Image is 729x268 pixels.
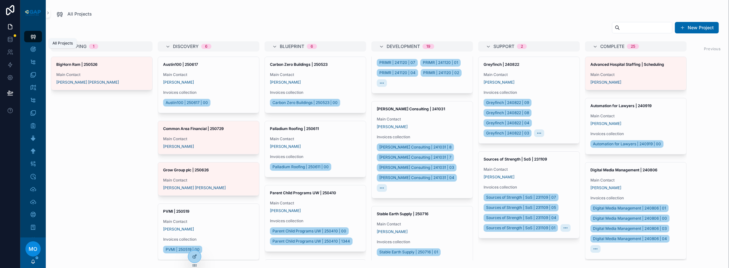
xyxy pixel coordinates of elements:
span: Invoices collection [590,196,681,201]
a: Parent Child Programs UW | 250410Main Contact[PERSON_NAME]Invoices collectionParent Child Program... [265,185,366,252]
strong: Automation for Lawyers | 240919 [590,103,652,108]
span: Parent Child Programs UW | 250410 | 00 [272,229,346,234]
a: Grow Group plc | 250626Main Contact[PERSON_NAME] [PERSON_NAME] [158,162,259,196]
span: Discovery [173,43,199,50]
span: Main Contact [270,136,361,141]
span: [PERSON_NAME] Consulting | 241031 | 03 [379,165,454,170]
img: App logo [24,9,42,17]
a: [PERSON_NAME] Consulting | 241031 | 7 [377,154,454,161]
span: PRIMR | 241120 | 02 [423,70,459,75]
span: Automation for Lawyers | 240919 | 00 [593,141,661,147]
a: PRIMR | 241120 | 01 [420,59,461,66]
span: Carbon Zero Buildings | 250523 | 00 [272,100,338,105]
span: [PERSON_NAME] [590,121,621,126]
a: [PERSON_NAME] [590,80,621,85]
span: Stable Earth Supply | 250716 | 01 [379,250,438,255]
span: Main Contact [590,113,681,119]
strong: Carbon Zero Buildings | 250523 [270,62,328,67]
span: [PERSON_NAME] [PERSON_NAME] [163,185,226,190]
a: [PERSON_NAME] [163,80,194,85]
strong: PVMI | 250519 [163,209,189,214]
a: [PERSON_NAME] Consulting | 241031 | 04 [377,174,457,182]
a: All Projects [56,10,92,18]
a: Automation for Lawyers | 240919Main Contact[PERSON_NAME]Invoices collectionAutomation for Lawyers... [585,98,687,155]
span: Invoices collection [377,239,468,244]
a: Palladium Roofing | 250611 | 00 [270,163,331,171]
span: Digital Media Management | 240806 | 00 [593,216,667,221]
a: Greyfinch | 240822 | 03 [484,129,532,137]
a: PRIMR | 241120 | 04 [377,69,418,77]
a: [PERSON_NAME] [377,229,408,234]
div: scrollable content [20,25,46,237]
a: [PERSON_NAME] Consulting | 241031Main Contact[PERSON_NAME]Invoices collection[PERSON_NAME] Consul... [371,101,473,198]
strong: Common Area Financial | 250729 [163,126,224,131]
div: 2 [521,44,523,49]
span: Greyfinch | 240822 | 04 [486,120,529,126]
span: Digital Media Management | 240806 | 03 [593,226,667,231]
a: Stable Earth Supply | 250716 | 01 [377,248,441,256]
span: Greyfinch | 240822 | 03 [486,131,529,136]
span: Invoices collection [163,90,254,95]
div: All Projects [52,41,73,46]
a: [PERSON_NAME] Consulting | 241031 | 03 [377,164,457,171]
a: Sources of Strength | SoS | 231109 | 01 [484,224,558,232]
span: Greyfinch | 240822 | 09 [486,100,529,105]
div: 6 [311,44,313,49]
a: [PERSON_NAME] [270,144,301,149]
a: Greyfinch | 240822 | 08 [484,109,532,117]
div: 19 [426,44,430,49]
a: [PERSON_NAME] [484,175,514,180]
a: Sources of Strength | SoS | 231109Main Contact[PERSON_NAME]Invoices collectionSources of Strength... [478,151,580,238]
span: Main Contact [163,136,254,141]
a: New Project [675,22,719,33]
span: Digital Media Management | 240806 | 01 [593,206,666,211]
span: All Projects [67,11,92,17]
a: Carbon Zero Buildings | 250523 | 00 [270,99,340,107]
span: Blueprint [280,43,304,50]
span: Greyfinch | 240822 | 08 [486,110,529,115]
span: PRIMR | 241120 | 07 [379,60,415,65]
a: Greyfinch | 240822 | 09 [484,99,532,107]
a: BigHorn Ram | 250526Main Contact[PERSON_NAME] [PERSON_NAME] [51,57,153,90]
span: Main Contact [56,72,147,77]
a: [PERSON_NAME] [163,144,194,149]
span: Development [387,43,420,50]
span: Main Contact [377,222,468,227]
strong: [PERSON_NAME] Consulting | 241031 [377,107,445,111]
a: [PERSON_NAME] [PERSON_NAME] [56,80,119,85]
a: [PERSON_NAME] [270,80,301,85]
span: [PERSON_NAME] Consulting | 241031 | 7 [379,155,451,160]
a: PVMI | 250519 | 00 [163,246,202,253]
span: Digital Media Management | 240806 | 04 [593,236,667,241]
strong: Greyfinch | 240822 [484,62,519,67]
a: Parent Child Programs UW | 250410 | 00 [270,227,349,235]
strong: Parent Child Programs UW | 250410 [270,190,336,195]
span: Main Contact [377,117,468,122]
a: [PERSON_NAME] [377,124,408,129]
a: PRIMR | 241120 | 07 [377,59,418,66]
span: [PERSON_NAME] [590,185,621,190]
a: Sources of Strength | SoS | 231109 | 07 [484,194,559,201]
a: [PERSON_NAME] [484,80,514,85]
a: Advanced Hospital Staffing | SchedulingMain Contact[PERSON_NAME] [585,57,687,90]
span: Invoices collection [270,90,361,95]
span: Main Contact [590,72,681,77]
a: Stable Earth Supply | 250716Main Contact[PERSON_NAME]Invoices collectionStable Earth Supply | 250... [371,206,473,263]
a: Digital Media Management | 240806 | 00 [590,215,670,222]
span: [PERSON_NAME] [163,227,194,232]
a: Carbon Zero Buildings | 250523Main Contact[PERSON_NAME]Invoices collectionCarbon Zero Buildings |... [265,57,366,113]
strong: BigHorn Ram | 250526 [56,62,98,67]
a: Digital Media Management | 240806 | 01 [590,204,669,212]
span: Invoices collection [270,218,361,223]
a: Palladium Roofing | 250611Main Contact[PERSON_NAME]Invoices collectionPalladium Roofing | 250611 ... [265,121,366,177]
span: Main Contact [270,72,361,77]
span: Main Contact [484,72,574,77]
a: Austin100 | 250617 | 00 [163,99,210,107]
a: Parent Child Programs UW | 250410 | 1344 [270,237,353,245]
